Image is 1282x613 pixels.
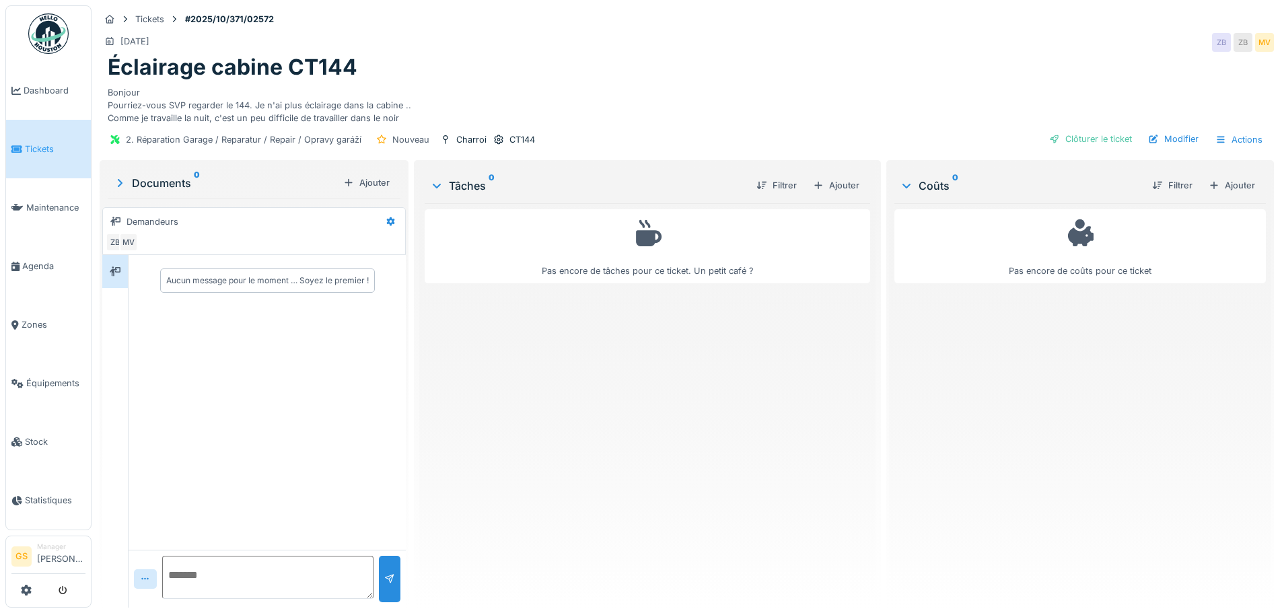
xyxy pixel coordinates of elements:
span: Équipements [26,377,85,390]
span: Stock [25,435,85,448]
div: Coûts [900,178,1141,194]
div: Tickets [135,13,164,26]
li: GS [11,546,32,567]
div: ZB [1212,33,1231,52]
div: ZB [1234,33,1252,52]
div: Charroi [456,133,487,146]
a: Dashboard [6,61,91,120]
a: Agenda [6,237,91,295]
div: Actions [1209,130,1269,149]
div: 2. Réparation Garage / Reparatur / Repair / Opravy garáží [126,133,361,146]
span: Zones [22,318,85,331]
strong: #2025/10/371/02572 [180,13,279,26]
sup: 0 [194,175,200,191]
div: Filtrer [751,176,802,194]
span: Maintenance [26,201,85,214]
img: Badge_color-CXgf-gQk.svg [28,13,69,54]
div: Manager [37,542,85,552]
div: Ajouter [338,174,395,192]
div: MV [1255,33,1274,52]
span: Dashboard [24,84,85,97]
a: Stock [6,412,91,471]
a: Statistiques [6,471,91,530]
div: ZB [106,233,124,252]
div: Ajouter [1203,176,1260,194]
div: Ajouter [808,176,865,194]
sup: 0 [952,178,958,194]
h1: Éclairage cabine CT144 [108,55,357,80]
div: CT144 [509,133,535,146]
div: Modifier [1143,130,1204,148]
div: Filtrer [1147,176,1198,194]
sup: 0 [489,178,495,194]
span: Tickets [25,143,85,155]
div: Tâches [430,178,745,194]
div: Demandeurs [127,215,178,228]
a: GS Manager[PERSON_NAME] [11,542,85,574]
div: Pas encore de coûts pour ce ticket [903,215,1257,278]
div: Aucun message pour le moment … Soyez le premier ! [166,275,369,287]
div: Clôturer le ticket [1044,130,1137,148]
a: Zones [6,295,91,354]
div: Documents [113,175,338,191]
a: Maintenance [6,178,91,237]
div: Nouveau [392,133,429,146]
span: Statistiques [25,494,85,507]
div: [DATE] [120,35,149,48]
a: Équipements [6,354,91,412]
div: Bonjour Pourriez-vous SVP regarder le 144. Je n'ai plus éclairage dans la cabine .. Comme je trav... [108,81,1266,125]
span: Agenda [22,260,85,273]
a: Tickets [6,120,91,178]
div: Pas encore de tâches pour ce ticket. Un petit café ? [433,215,861,278]
div: MV [119,233,138,252]
li: [PERSON_NAME] [37,542,85,571]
